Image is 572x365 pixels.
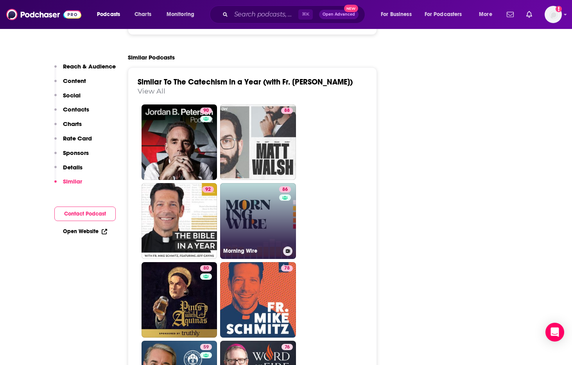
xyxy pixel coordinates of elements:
button: Contact Podcast [54,207,116,221]
span: For Podcasters [425,9,462,20]
a: 92 [202,186,214,192]
a: 88 [281,108,293,114]
span: ⌘ K [298,9,313,20]
a: View All [138,87,165,95]
a: 86 [279,186,291,192]
h3: Morning Wire [223,248,280,254]
p: Reach & Audience [63,63,116,70]
button: Sponsors [54,149,89,164]
a: 78 [281,265,293,272]
a: 92 [142,183,217,259]
a: 86Morning Wire [220,183,296,259]
span: Podcasts [97,9,120,20]
span: Logged in as shcarlos [545,6,562,23]
button: Open AdvancedNew [319,10,359,19]
p: Details [63,164,82,171]
button: Show profile menu [545,6,562,23]
h2: Similar Podcasts [128,54,175,61]
span: 59 [203,343,209,351]
span: Open Advanced [323,13,355,16]
span: 78 [284,264,290,272]
button: open menu [91,8,130,21]
a: Charts [129,8,156,21]
button: Contacts [54,106,89,120]
img: Podchaser - Follow, Share and Rate Podcasts [6,7,81,22]
button: open menu [161,8,204,21]
span: For Business [381,9,412,20]
span: 76 [285,343,290,351]
a: Open Website [63,228,107,235]
a: 78 [220,262,296,338]
button: Reach & Audience [54,63,116,77]
img: User Profile [545,6,562,23]
p: Content [63,77,86,85]
p: Contacts [63,106,89,113]
button: Rate Card [54,135,92,149]
button: Similar [54,178,82,192]
button: Content [54,77,86,92]
a: Similar To The Catechism in a Year (with Fr. [PERSON_NAME]) [138,77,353,87]
button: open menu [375,8,421,21]
p: Rate Card [63,135,92,142]
span: 86 [282,186,288,194]
span: Charts [134,9,151,20]
a: 76 [282,344,293,350]
div: Open Intercom Messenger [545,323,564,342]
a: 59 [200,344,212,350]
button: Social [54,92,81,106]
span: 92 [205,186,211,194]
span: Monitoring [167,9,194,20]
button: open menu [473,8,502,21]
a: Show notifications dropdown [523,8,535,21]
div: Search podcasts, credits, & more... [217,5,373,23]
p: Charts [63,120,82,128]
a: 90 [142,104,217,180]
a: Show notifications dropdown [504,8,517,21]
button: Charts [54,120,82,135]
p: Sponsors [63,149,89,156]
p: Similar [63,178,82,185]
a: 88 [220,104,296,180]
a: 90 [200,108,212,114]
span: 80 [203,264,209,272]
input: Search podcasts, credits, & more... [231,8,298,21]
a: 80 [142,262,217,338]
a: 80 [200,265,212,272]
span: New [344,5,358,12]
p: Social [63,92,81,99]
button: Details [54,164,82,178]
span: 88 [284,107,290,115]
span: More [479,9,492,20]
button: open menu [420,8,473,21]
svg: Add a profile image [556,6,562,12]
span: 90 [203,107,209,115]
